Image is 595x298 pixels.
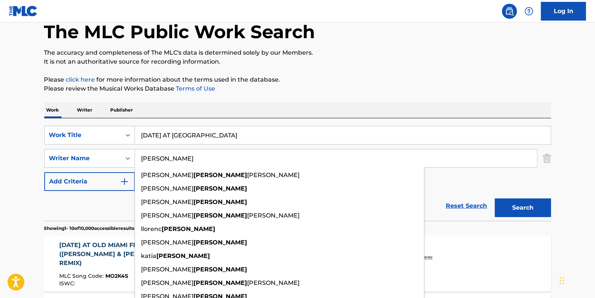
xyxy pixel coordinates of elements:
[44,102,61,118] p: Work
[44,84,551,93] p: Please review the Musical Works Database
[194,239,247,246] strong: [PERSON_NAME]
[247,279,300,286] span: [PERSON_NAME]
[194,171,247,179] strong: [PERSON_NAME]
[141,225,162,232] span: llorenc
[141,239,194,246] span: [PERSON_NAME]
[141,266,194,273] span: [PERSON_NAME]
[194,279,247,286] strong: [PERSON_NAME]
[141,185,194,192] span: [PERSON_NAME]
[44,126,551,221] form: Search Form
[495,198,551,217] button: Search
[141,252,157,259] span: katia
[75,102,95,118] p: Writer
[44,48,551,57] p: The accuracy and completeness of The MLC's data is determined solely by our Members.
[525,7,534,16] img: help
[44,225,168,232] p: Showing 1 - 10 of 10,000 accessible results (Total 254,590 )
[141,171,194,179] span: [PERSON_NAME]
[558,262,595,298] iframe: Chat Widget
[59,280,77,287] span: ISWC :
[141,279,194,286] span: [PERSON_NAME]
[194,266,247,273] strong: [PERSON_NAME]
[59,241,246,268] div: [DATE] AT OLD MIAMI FEAT. [PERSON_NAME] ([PERSON_NAME] & [PERSON_NAME]' STILL TRIPPIN' REMIX)
[194,198,247,206] strong: [PERSON_NAME]
[49,131,117,140] div: Work Title
[44,57,551,66] p: It is not an authoritative source for recording information.
[505,7,514,16] img: search
[66,76,95,83] a: click here
[141,198,194,206] span: [PERSON_NAME]
[59,273,105,279] span: MLC Song Code :
[442,198,491,214] a: Reset Search
[157,252,210,259] strong: [PERSON_NAME]
[175,85,216,92] a: Terms of Use
[9,6,38,16] img: MLC Logo
[194,185,247,192] strong: [PERSON_NAME]
[105,273,128,279] span: MO2K4S
[194,212,247,219] strong: [PERSON_NAME]
[49,154,117,163] div: Writer Name
[543,149,551,168] img: Delete Criterion
[108,102,135,118] p: Publisher
[247,212,300,219] span: [PERSON_NAME]
[522,4,537,19] div: Help
[502,4,517,19] a: Public Search
[560,270,564,292] div: Drag
[44,172,135,191] button: Add Criteria
[247,171,300,179] span: [PERSON_NAME]
[162,225,216,232] strong: [PERSON_NAME]
[141,212,194,219] span: [PERSON_NAME]
[120,177,129,186] img: 9d2ae6d4665cec9f34b9.svg
[44,235,551,292] a: [DATE] AT OLD MIAMI FEAT. [PERSON_NAME] ([PERSON_NAME] & [PERSON_NAME]' STILL TRIPPIN' REMIX)MLC ...
[44,75,551,84] p: Please for more information about the terms used in the database.
[44,21,315,43] h1: The MLC Public Work Search
[541,2,586,21] a: Log In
